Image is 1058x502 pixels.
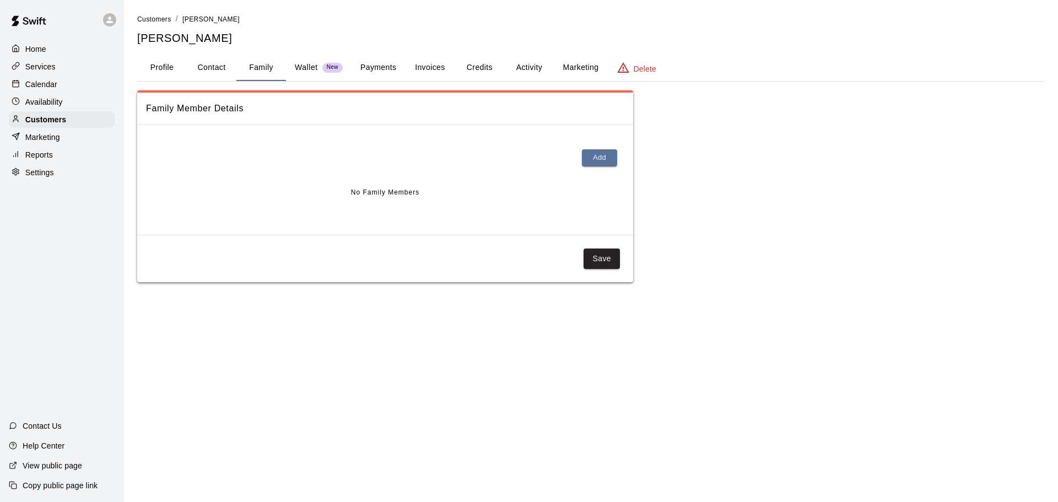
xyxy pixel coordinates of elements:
[634,63,656,74] p: Delete
[9,76,115,93] a: Calendar
[322,64,343,71] span: New
[582,149,617,166] button: Add
[351,184,419,202] span: No Family Members
[137,14,171,23] a: Customers
[25,96,63,107] p: Availability
[9,94,115,110] a: Availability
[504,55,554,81] button: Activity
[25,44,46,55] p: Home
[25,149,53,160] p: Reports
[25,132,60,143] p: Marketing
[554,55,607,81] button: Marketing
[25,114,66,125] p: Customers
[236,55,286,81] button: Family
[25,167,54,178] p: Settings
[9,147,115,163] a: Reports
[352,55,405,81] button: Payments
[23,440,64,451] p: Help Center
[584,249,620,269] button: Save
[23,420,62,431] p: Contact Us
[182,15,240,23] span: [PERSON_NAME]
[23,460,82,471] p: View public page
[9,111,115,128] a: Customers
[9,129,115,145] a: Marketing
[176,13,178,25] li: /
[146,101,624,116] span: Family Member Details
[137,31,1045,46] h5: [PERSON_NAME]
[137,55,187,81] button: Profile
[137,13,1045,25] nav: breadcrumb
[187,55,236,81] button: Contact
[9,164,115,181] a: Settings
[405,55,455,81] button: Invoices
[25,61,56,72] p: Services
[137,15,171,23] span: Customers
[9,41,115,57] a: Home
[25,79,57,90] p: Calendar
[295,62,318,73] p: Wallet
[455,55,504,81] button: Credits
[137,55,1045,81] div: basic tabs example
[9,58,115,75] a: Services
[23,480,98,491] p: Copy public page link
